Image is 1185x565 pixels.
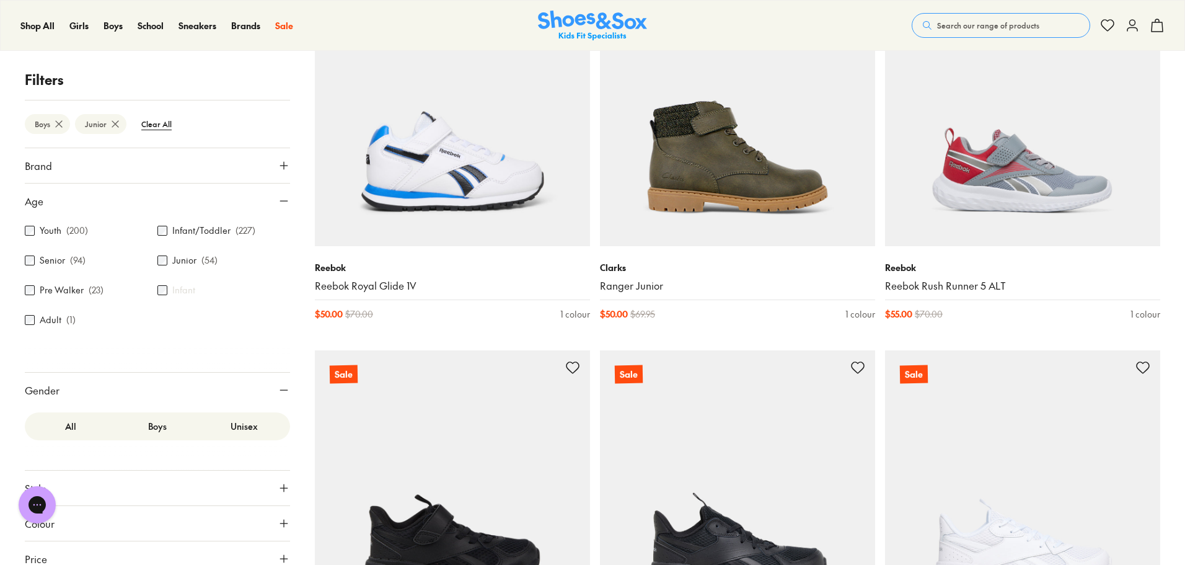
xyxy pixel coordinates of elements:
[236,225,255,238] p: ( 227 )
[66,314,76,327] p: ( 1 )
[69,19,89,32] a: Girls
[25,481,46,496] span: Style
[104,19,123,32] a: Boys
[915,308,943,321] span: $ 70.00
[885,279,1160,293] a: Reebok Rush Runner 5 ALT
[201,415,288,438] label: Unisex
[25,158,52,173] span: Brand
[138,19,164,32] a: School
[66,225,88,238] p: ( 200 )
[25,69,290,90] p: Filters
[315,279,590,293] a: Reebok Royal Glide 1V
[885,261,1160,274] p: Reebok
[912,13,1090,38] button: Search our range of products
[172,225,231,238] label: Infant/Toddler
[330,365,358,384] p: Sale
[12,482,62,528] iframe: Gorgias live chat messenger
[172,284,195,297] label: Infant
[114,415,201,438] label: Boys
[345,308,373,321] span: $ 70.00
[315,308,343,321] span: $ 50.00
[538,11,647,41] img: SNS_Logo_Responsive.svg
[40,314,61,327] label: Adult
[27,415,114,438] label: All
[25,506,290,541] button: Colour
[845,308,875,321] div: 1 colour
[172,254,196,267] label: Junior
[40,225,61,238] label: Youth
[40,254,65,267] label: Senior
[315,261,590,274] p: Reebok
[615,365,643,384] p: Sale
[600,279,875,293] a: Ranger Junior
[885,308,912,321] span: $ 55.00
[630,308,655,321] span: $ 69.95
[131,113,182,135] btn: Clear All
[20,19,55,32] a: Shop All
[25,373,290,407] button: Gender
[231,19,260,32] a: Brands
[937,20,1039,31] span: Search our range of products
[70,254,86,267] p: ( 94 )
[89,284,104,297] p: ( 23 )
[40,284,84,297] label: Pre Walker
[178,19,216,32] a: Sneakers
[600,308,628,321] span: $ 50.00
[25,184,290,218] button: Age
[25,148,290,183] button: Brand
[75,114,126,134] btn: Junior
[600,261,875,274] p: Clarks
[560,308,590,321] div: 1 colour
[538,11,647,41] a: Shoes & Sox
[1130,308,1160,321] div: 1 colour
[900,365,928,384] p: Sale
[25,114,70,134] btn: Boys
[25,383,59,398] span: Gender
[25,194,43,208] span: Age
[25,471,290,505] button: Style
[275,19,293,32] a: Sale
[201,254,218,267] p: ( 54 )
